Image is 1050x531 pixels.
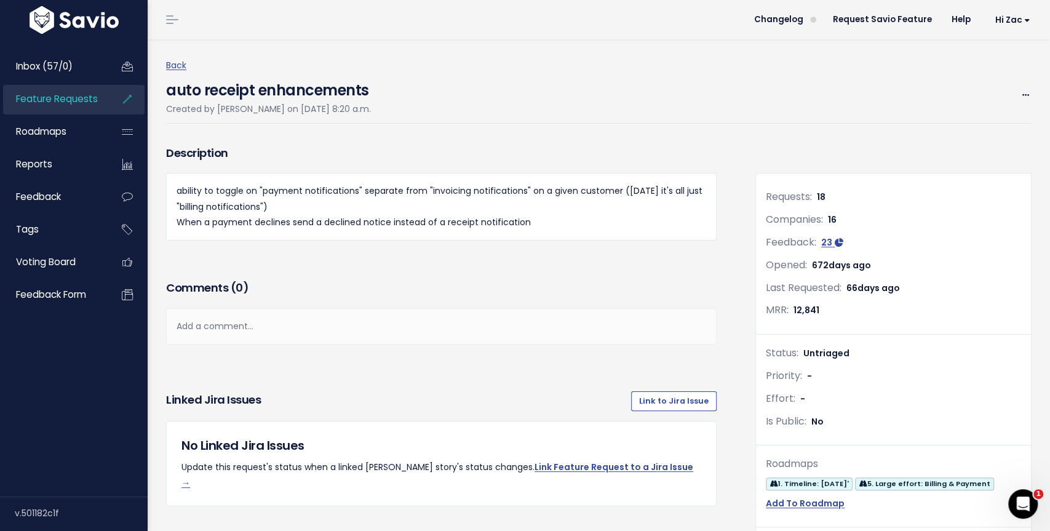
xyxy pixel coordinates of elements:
[855,476,994,491] a: 5. Large effort: Billing & Payment
[3,248,102,276] a: Voting Board
[766,303,789,317] span: MRR:
[857,282,900,294] span: days ago
[181,436,701,455] h5: No Linked Jira Issues
[766,496,845,511] a: Add To Roadmap
[3,52,102,81] a: Inbox (57/0)
[1008,489,1038,519] iframe: Intercom live chat
[793,304,819,316] span: 12,841
[766,281,841,295] span: Last Requested:
[166,103,371,115] span: Created by [PERSON_NAME] on [DATE] 8:20 a.m.
[766,476,853,491] a: 1. Timeline: [DATE]'
[16,223,39,236] span: Tags
[812,259,871,271] span: 672
[15,497,148,529] div: v.501182c1f
[16,190,61,203] span: Feedback
[766,258,807,272] span: Opened:
[16,125,66,138] span: Roadmaps
[942,10,980,29] a: Help
[766,455,1021,473] div: Roadmaps
[828,214,837,226] span: 16
[181,461,693,489] a: Link Feature Request to a Jira Issue →
[181,460,701,490] p: Update this request's status when a linked [PERSON_NAME] story's status changes.
[766,235,816,249] span: Feedback:
[16,255,76,268] span: Voting Board
[16,60,73,73] span: Inbox (57/0)
[631,391,717,411] a: Link to Jira Issue
[823,10,942,29] a: Request Savio Feature
[811,415,824,428] span: No
[166,59,186,71] a: Back
[166,145,717,162] h3: Description
[829,259,871,271] span: days ago
[766,346,798,360] span: Status:
[3,118,102,146] a: Roadmaps
[166,391,261,411] h3: Linked Jira issues
[16,92,98,105] span: Feature Requests
[995,15,1030,25] span: Hi Zac
[166,73,371,102] h4: auto receipt enhancements
[16,288,86,301] span: Feedback form
[980,10,1040,30] a: Hi Zac
[26,6,122,34] img: logo-white.9d6f32f41409.svg
[766,391,795,405] span: Effort:
[3,183,102,211] a: Feedback
[855,477,994,490] span: 5. Large effort: Billing & Payment
[166,279,717,297] h3: Comments ( )
[803,347,849,359] span: Untriaged
[817,191,825,203] span: 18
[3,150,102,178] a: Reports
[821,236,832,249] span: 23
[766,369,802,383] span: Priority:
[177,183,706,230] p: ability to toggle on "payment notifications" separate from "invoicing notifications" on a given c...
[754,15,803,24] span: Changelog
[3,215,102,244] a: Tags
[766,212,823,226] span: Companies:
[3,85,102,113] a: Feature Requests
[3,281,102,309] a: Feedback form
[800,393,805,405] span: -
[1033,489,1043,499] span: 1
[16,158,52,170] span: Reports
[766,477,853,490] span: 1. Timeline: [DATE]'
[766,190,812,204] span: Requests:
[846,282,900,294] span: 66
[166,308,717,345] div: Add a comment...
[766,414,806,428] span: Is Public:
[236,280,243,295] span: 0
[821,236,843,249] a: 23
[807,370,812,382] span: -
